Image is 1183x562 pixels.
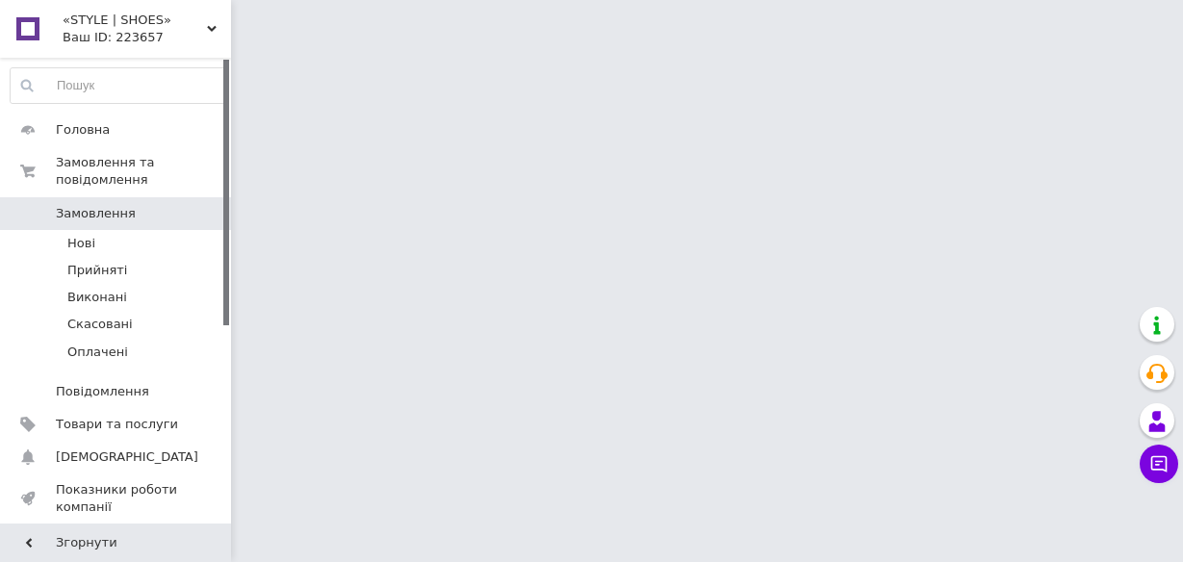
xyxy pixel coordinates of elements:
[56,448,198,466] span: [DEMOGRAPHIC_DATA]
[67,289,127,306] span: Виконані
[11,68,226,103] input: Пошук
[63,12,207,29] span: «STYLE | SHOES»
[67,235,95,252] span: Нові
[56,205,136,222] span: Замовлення
[56,481,178,516] span: Показники роботи компанії
[1140,445,1178,483] button: Чат з покупцем
[56,154,231,189] span: Замовлення та повідомлення
[67,316,133,333] span: Скасовані
[56,383,149,400] span: Повідомлення
[67,344,128,361] span: Оплачені
[63,29,231,46] div: Ваш ID: 223657
[67,262,127,279] span: Прийняті
[56,121,110,139] span: Головна
[56,416,178,433] span: Товари та послуги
